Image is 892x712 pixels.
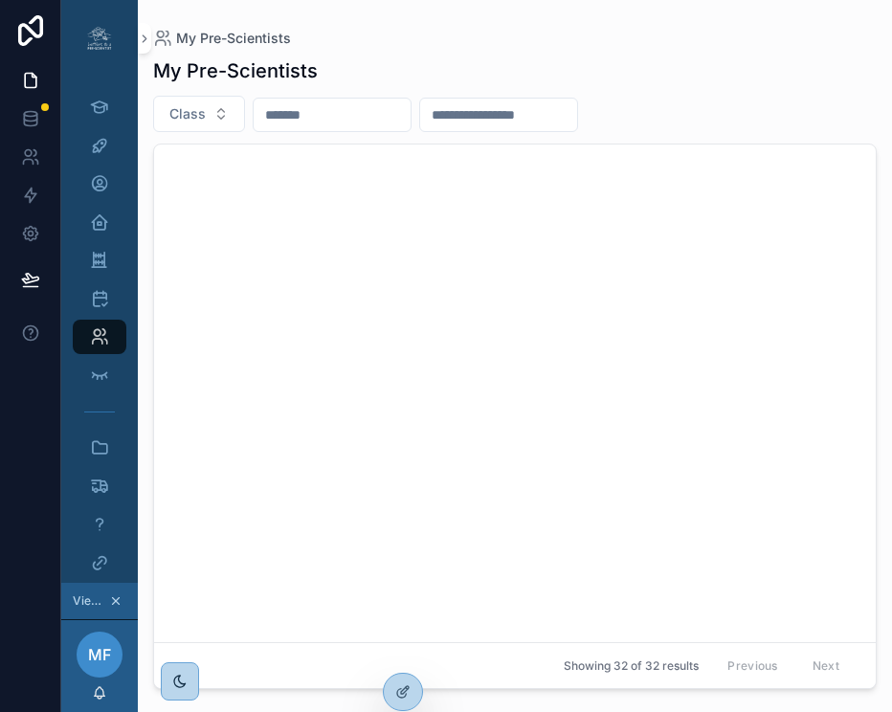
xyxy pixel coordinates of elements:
[564,658,699,674] span: Showing 32 of 32 results
[153,96,245,132] button: Select Button
[153,57,318,84] h1: My Pre-Scientists
[61,77,138,583] div: scrollable content
[73,593,105,609] span: Viewing as [PERSON_NAME]
[169,104,206,123] span: Class
[176,29,291,48] span: My Pre-Scientists
[84,23,115,54] img: App logo
[88,643,111,666] span: MF
[153,29,291,48] a: My Pre-Scientists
